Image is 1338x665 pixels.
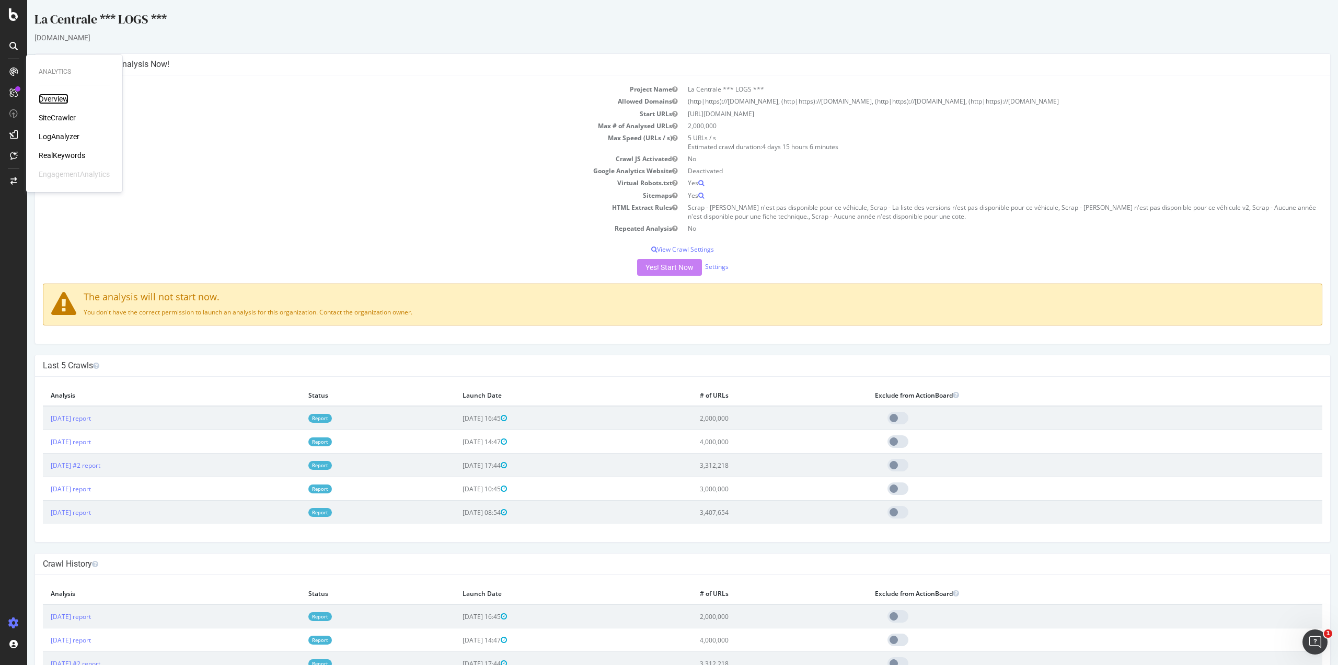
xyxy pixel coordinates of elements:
[665,430,840,454] td: 4,000,000
[435,612,480,621] span: [DATE] 16:45
[16,177,655,189] td: Virtual Robots.txt
[7,32,1304,43] div: [DOMAIN_NAME]
[16,108,655,120] td: Start URLs
[735,142,811,151] span: 4 days 15 hours 6 minutes
[281,508,305,517] a: Report
[39,112,76,123] a: SiteCrawler
[665,454,840,477] td: 3,312,218
[16,360,1295,371] h4: Last 5 Crawls
[16,59,1295,70] h4: Configure your New Analysis Now!
[435,414,480,423] span: [DATE] 16:45
[16,245,1295,254] p: View Crawl Settings
[24,292,1287,302] h4: The analysis will not start now.
[435,636,480,645] span: [DATE] 14:47
[655,108,1295,120] td: [URL][DOMAIN_NAME]
[655,177,1295,189] td: Yes
[24,461,73,470] a: [DATE] #2 report
[435,484,480,493] span: [DATE] 10:45
[665,385,840,406] th: # of URLs
[24,437,64,446] a: [DATE] report
[840,385,1233,406] th: Exclude from ActionBoard
[24,612,64,621] a: [DATE] report
[16,83,655,95] td: Project Name
[16,120,655,132] td: Max # of Analysed URLs
[665,477,840,501] td: 3,000,000
[16,559,1295,569] h4: Crawl History
[655,132,1295,153] td: 5 URLs / s Estimated crawl duration:
[24,308,1287,317] p: You don't have the correct permission to launch an analysis for this organization. Contact the or...
[273,583,428,604] th: Status
[655,222,1295,234] td: No
[16,153,655,165] td: Crawl JS Activated
[428,385,664,406] th: Launch Date
[1324,629,1332,638] span: 1
[24,414,64,423] a: [DATE] report
[281,461,305,470] a: Report
[39,131,79,142] a: LogAnalyzer
[39,94,68,104] a: Overview
[428,583,664,604] th: Launch Date
[39,67,110,76] div: Analytics
[678,262,701,271] a: Settings
[655,189,1295,201] td: Yes
[273,385,428,406] th: Status
[1302,629,1328,655] iframe: Intercom live chat
[665,406,840,430] td: 2,000,000
[655,153,1295,165] td: No
[281,437,305,446] a: Report
[665,628,840,652] td: 4,000,000
[281,484,305,493] a: Report
[655,201,1295,222] td: Scrap - [PERSON_NAME] n'est pas disponible pour ce véhicule, Scrap - La liste des versions n’est ...
[665,583,840,604] th: # of URLs
[16,189,655,201] td: Sitemaps
[39,150,85,161] a: RealKeywords
[840,583,1233,604] th: Exclude from ActionBoard
[655,120,1295,132] td: 2,000,000
[655,165,1295,177] td: Deactivated
[24,508,64,517] a: [DATE] report
[655,95,1295,107] td: (http|https)://[DOMAIN_NAME], (http|https)://[DOMAIN_NAME], (http|https)://[DOMAIN_NAME], (http|h...
[435,461,480,470] span: [DATE] 17:44
[16,165,655,177] td: Google Analytics Website
[435,437,480,446] span: [DATE] 14:47
[16,222,655,234] td: Repeated Analysis
[16,583,273,604] th: Analysis
[281,612,305,621] a: Report
[665,501,840,524] td: 3,407,654
[16,385,273,406] th: Analysis
[16,132,655,153] td: Max Speed (URLs / s)
[281,414,305,423] a: Report
[24,484,64,493] a: [DATE] report
[435,508,480,517] span: [DATE] 08:54
[16,95,655,107] td: Allowed Domains
[281,636,305,645] a: Report
[665,604,840,628] td: 2,000,000
[24,636,64,645] a: [DATE] report
[39,169,110,179] div: EngagementAnalytics
[16,201,655,222] td: HTML Extract Rules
